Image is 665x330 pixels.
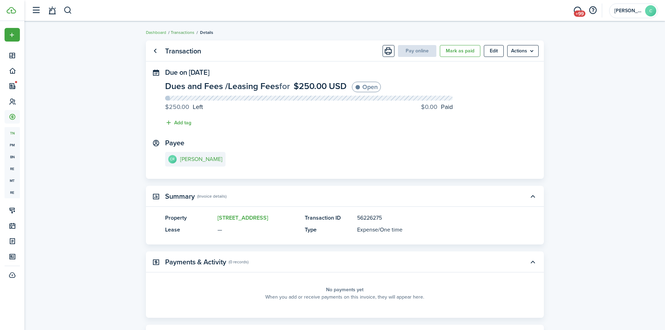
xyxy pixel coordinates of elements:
panel-main-description: / [357,226,504,234]
a: Transactions [171,29,194,36]
button: Open menu [507,45,539,57]
progress-caption-label-value: $0.00 [421,102,437,112]
span: Details [200,29,213,36]
panel-main-title: Transaction [165,47,201,55]
panel-main-title: Lease [165,226,214,234]
panel-main-subtitle: (0 records) [229,259,249,265]
a: bn [5,151,20,163]
panel-main-placeholder-title: No payments yet [326,286,363,293]
menu-btn: Actions [507,45,539,57]
button: Open sidebar [29,4,43,17]
img: TenantCloud [7,7,16,14]
panel-main-title: Transaction ID [305,214,354,222]
span: +99 [574,10,585,17]
a: Notifications [45,2,59,20]
span: Due on [DATE] [165,67,209,78]
progress-caption-label-value: $250.00 [165,102,189,112]
span: One time [380,226,402,234]
span: Expense [357,226,378,234]
panel-main-title: Payments & Activity [165,258,226,266]
button: Print [383,45,394,57]
a: Messaging [571,2,584,20]
button: Edit [484,45,504,57]
a: pm [5,139,20,151]
a: [STREET_ADDRESS] [217,214,268,222]
panel-main-title: Summary [165,192,195,200]
panel-main-body: Toggle accordion [146,279,544,318]
a: mt [5,175,20,186]
panel-main-title: Property [165,214,214,222]
panel-main-title: Payee [165,139,184,147]
a: tn [5,127,20,139]
button: Open menu [5,28,20,42]
progress-caption-label: Left [165,102,203,112]
panel-main-placeholder-description: When you add or receive payments on this invoice, they will appear here. [265,293,424,301]
button: Open resource center [587,5,599,16]
span: $250.00 USD [294,80,347,93]
panel-main-subtitle: (Invoice details) [197,193,227,199]
avatar-text: C [645,5,656,16]
panel-main-title: Type [305,226,354,234]
span: for [279,80,290,93]
panel-main-description: 56226275 [357,214,504,222]
a: re [5,163,20,175]
status: Open [352,82,381,92]
e-details-info-title: [PERSON_NAME] [180,156,222,162]
progress-caption-label: Paid [421,102,453,112]
panel-main-body: Toggle accordion [146,214,544,244]
span: Cari [614,8,642,13]
a: Go back [149,45,161,57]
span: Dues and Fees / Leasing Fees [165,80,279,93]
a: re [5,186,20,198]
button: Mark as paid [440,45,480,57]
a: Dashboard [146,29,166,36]
button: Toggle accordion [527,256,539,268]
panel-main-description: — [217,226,298,234]
a: CR[PERSON_NAME] [165,152,226,167]
button: Add tag [165,119,191,127]
avatar-text: CR [168,155,177,163]
button: Search [64,5,72,16]
button: Toggle accordion [527,190,539,202]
